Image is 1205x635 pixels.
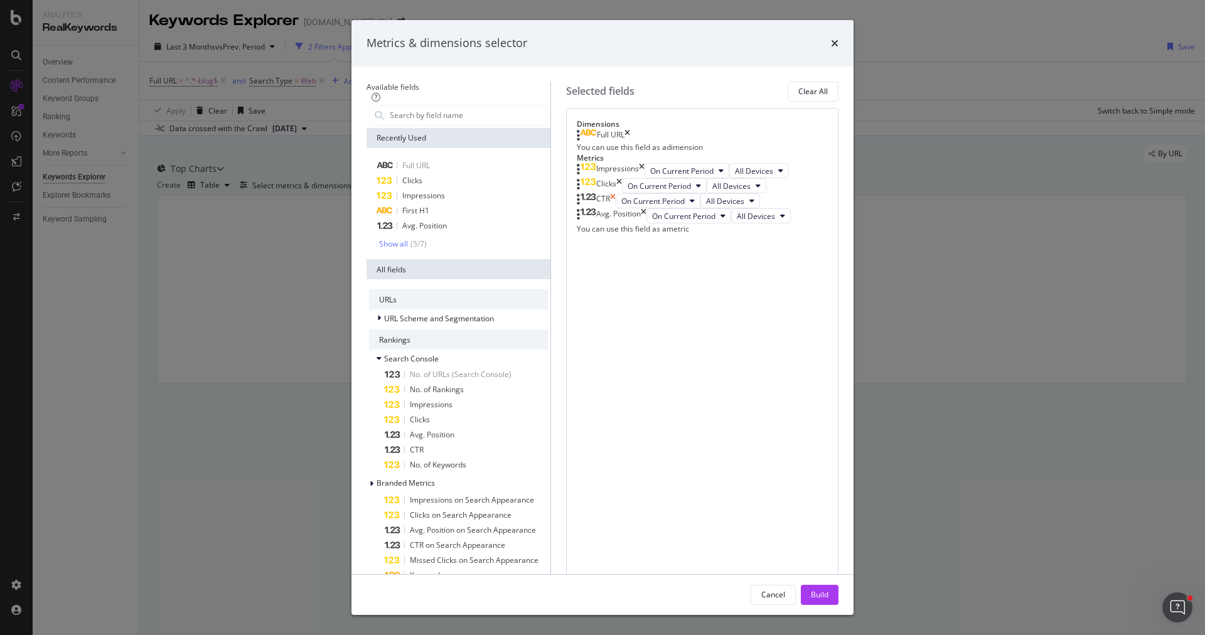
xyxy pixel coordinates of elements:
[577,193,828,208] div: CTRtimesOn Current PeriodAll Devices
[737,211,775,221] span: All Devices
[577,223,828,234] div: You can use this field as a metric
[577,163,828,178] div: ImpressionstimesOn Current PeriodAll Devices
[641,208,646,223] div: times
[410,459,466,470] span: No. of Keywords
[621,196,685,206] span: On Current Period
[577,119,828,129] div: Dimensions
[577,142,828,152] div: You can use this field as a dimension
[369,289,548,309] div: URLs
[410,555,538,565] span: Missed Clicks on Search Appearance
[706,196,744,206] span: All Devices
[377,478,435,488] span: Branded Metrics
[410,494,534,505] span: Impressions on Search Appearance
[402,175,422,186] span: Clicks
[596,193,610,208] div: CTR
[384,313,494,324] span: URL Scheme and Segmentation
[351,20,854,615] div: modal
[650,166,714,176] span: On Current Period
[622,178,707,193] button: On Current Period
[729,163,789,178] button: All Devices
[566,84,635,99] div: Selected fields
[367,259,550,279] div: All fields
[410,399,453,410] span: Impressions
[628,181,691,191] span: On Current Period
[1162,592,1192,622] iframe: Intercom live chat
[645,163,729,178] button: On Current Period
[367,35,527,51] div: Metrics & dimensions selector
[735,166,773,176] span: All Devices
[712,181,751,191] span: All Devices
[577,208,828,223] div: Avg. PositiontimesOn Current PeriodAll Devices
[639,163,645,178] div: times
[616,193,700,208] button: On Current Period
[410,369,511,380] span: No. of URLs (Search Console)
[811,589,828,600] div: Build
[646,208,731,223] button: On Current Period
[596,163,639,178] div: Impressions
[577,178,828,193] div: ClickstimesOn Current PeriodAll Devices
[410,414,430,425] span: Clicks
[410,540,505,550] span: CTR on Search Appearance
[410,429,454,440] span: Avg. Position
[402,205,429,216] span: First H1
[788,82,838,102] button: Clear All
[384,353,439,364] span: Search Console
[369,329,548,350] div: Rankings
[831,35,838,51] div: times
[410,444,424,455] span: CTR
[402,220,447,231] span: Avg. Position
[751,585,796,605] button: Cancel
[410,510,511,520] span: Clicks on Search Appearance
[388,106,547,125] input: Search by field name
[610,193,616,208] div: times
[410,525,536,535] span: Avg. Position on Search Appearance
[408,238,427,249] div: ( 5 / 7 )
[597,129,624,142] div: Full URL
[616,178,622,193] div: times
[801,585,838,605] button: Build
[367,128,550,148] div: Recently Used
[731,208,791,223] button: All Devices
[700,193,760,208] button: All Devices
[577,152,828,163] div: Metrics
[410,384,464,395] span: No. of Rankings
[624,129,630,142] div: times
[367,82,550,92] div: Available fields
[761,589,785,600] div: Cancel
[652,211,715,221] span: On Current Period
[798,86,828,97] div: Clear All
[596,178,616,193] div: Clicks
[596,208,641,223] div: Avg. Position
[707,178,766,193] button: All Devices
[402,160,430,171] span: Full URL
[577,129,828,142] div: Full URLtimes
[379,240,408,248] div: Show all
[402,190,445,201] span: Impressions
